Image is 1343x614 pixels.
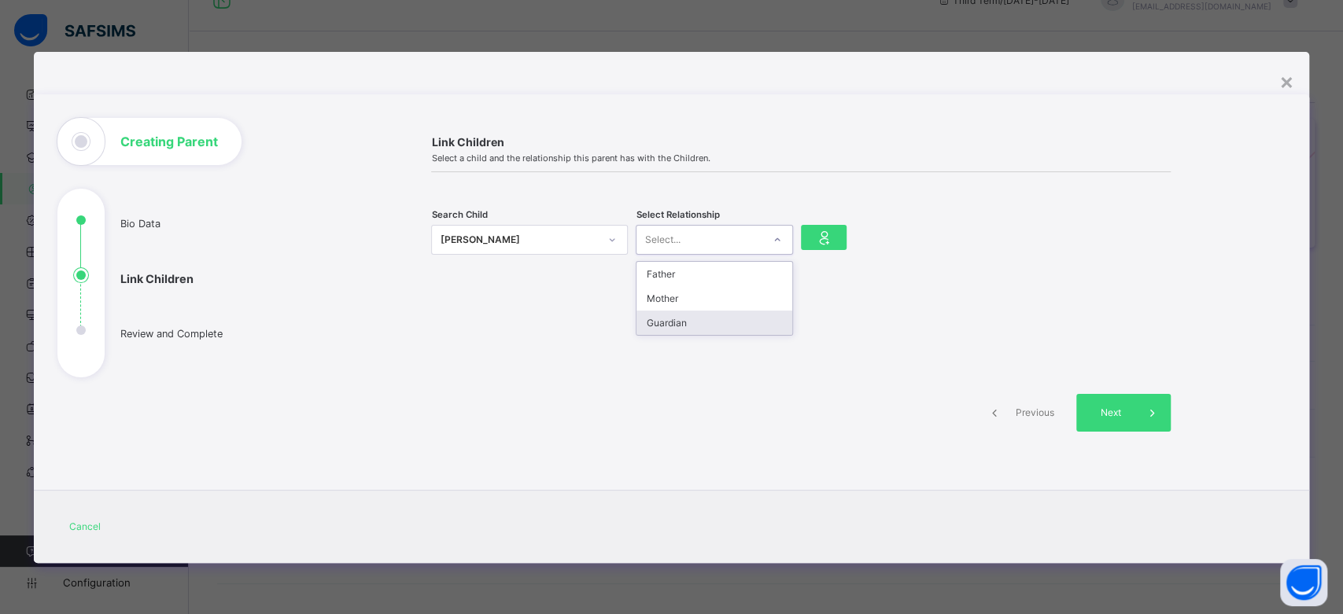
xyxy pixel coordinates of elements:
[431,135,1171,149] span: Link Children
[636,311,792,335] div: Guardian
[636,209,719,220] span: Select Relationship
[431,153,1171,164] span: Select a child and the relationship this parent has with the Children.
[1013,406,1056,418] span: Previous
[644,225,680,255] div: Select...
[1278,68,1293,94] div: ×
[120,135,218,148] h1: Creating Parent
[636,286,792,311] div: Mother
[440,232,599,248] div: [PERSON_NAME]
[34,94,1310,563] div: Creating Parent
[1088,406,1133,418] span: Next
[69,520,101,532] span: Cancel
[1280,559,1327,606] button: Open asap
[636,262,792,286] div: Father
[431,209,487,220] span: Search Child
